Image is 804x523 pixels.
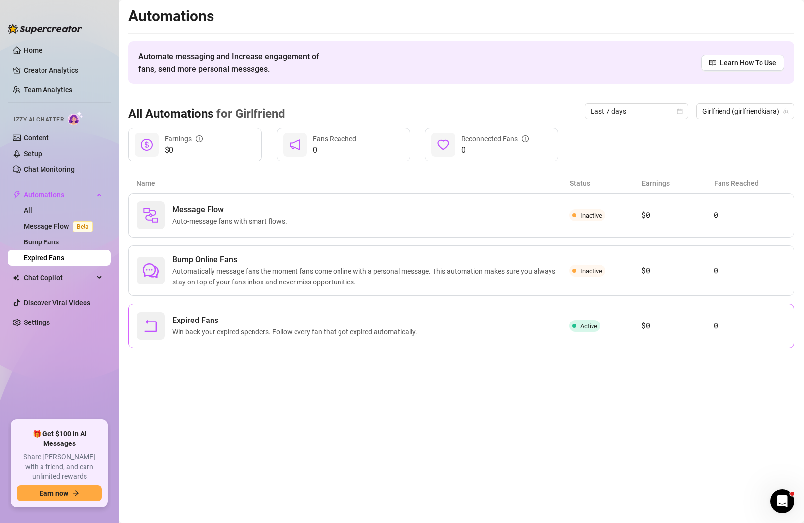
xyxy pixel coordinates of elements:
span: 0 [313,144,356,156]
a: Setup [24,150,42,158]
a: Expired Fans [24,254,64,262]
a: All [24,206,32,214]
span: Win back your expired spenders. Follow every fan that got expired automatically. [172,326,421,337]
a: Home [24,46,42,54]
a: Settings [24,319,50,326]
span: info-circle [522,135,529,142]
span: team [783,108,789,114]
span: Expired Fans [172,315,421,326]
span: Automate messaging and Increase engagement of fans, send more personal messages. [138,50,329,75]
div: Reconnected Fans [461,133,529,144]
button: Earn nowarrow-right [17,485,102,501]
img: Chat Copilot [13,274,19,281]
span: Girlfriend (girlfriendkiara) [702,104,788,119]
span: Auto-message fans with smart flows. [172,216,291,227]
span: $0 [165,144,203,156]
img: svg%3e [143,207,159,223]
span: 🎁 Get $100 in AI Messages [17,429,102,448]
a: Discover Viral Videos [24,299,90,307]
a: Chat Monitoring [24,165,75,173]
span: Inactive [580,267,602,275]
span: Bump Online Fans [172,254,569,266]
img: logo-BBDzfeDw.svg [8,24,82,34]
h2: Automations [128,7,794,26]
article: Earnings [642,178,714,189]
span: info-circle [196,135,203,142]
a: Creator Analytics [24,62,103,78]
span: Fans Reached [313,135,356,143]
span: Message Flow [172,204,291,216]
span: rollback [143,318,159,334]
span: arrow-right [72,490,79,497]
span: Automations [24,187,94,202]
span: Earn now [40,489,68,497]
a: Content [24,134,49,142]
span: Last 7 days [591,104,682,119]
article: Name [136,178,570,189]
span: for Girlfriend [213,107,285,121]
span: Inactive [580,212,602,219]
span: thunderbolt [13,191,21,199]
span: heart [437,139,449,151]
span: Chat Copilot [24,270,94,285]
div: Earnings [165,133,203,144]
span: Beta [73,221,93,232]
span: 0 [461,144,529,156]
span: read [709,59,716,66]
article: $0 [641,265,714,277]
a: Message FlowBeta [24,222,97,230]
h3: All Automations [128,106,285,122]
span: notification [289,139,301,151]
span: Share [PERSON_NAME] with a friend, and earn unlimited rewards [17,452,102,482]
iframe: Intercom live chat [770,489,794,513]
span: Active [580,322,597,330]
span: calendar [677,108,683,114]
article: 0 [714,320,786,332]
article: Fans Reached [714,178,786,189]
span: Learn How To Use [720,57,776,68]
article: $0 [641,209,714,221]
article: 0 [714,265,786,277]
span: Automatically message fans the moment fans come online with a personal message. This automation m... [172,266,569,287]
article: Status [570,178,642,189]
a: Team Analytics [24,86,72,94]
article: 0 [714,209,786,221]
a: Learn How To Use [701,55,784,71]
span: comment [143,263,159,279]
span: Izzy AI Chatter [14,115,64,124]
img: AI Chatter [68,111,83,125]
span: dollar [141,139,153,151]
article: $0 [641,320,714,332]
a: Bump Fans [24,238,59,246]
